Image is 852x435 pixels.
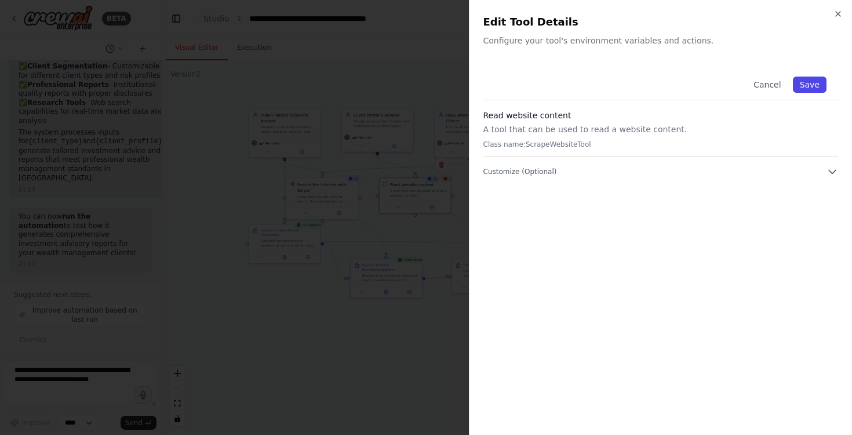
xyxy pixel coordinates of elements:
h3: Read website content [483,110,839,121]
span: Customize (Optional) [483,167,557,176]
button: Customize (Optional) [483,166,839,177]
p: Configure your tool's environment variables and actions. [483,35,839,46]
h2: Edit Tool Details [483,14,839,30]
button: Save [793,77,826,93]
p: Class name: ScrapeWebsiteTool [483,140,839,149]
button: Cancel [747,77,788,93]
p: A tool that can be used to read a website content. [483,124,839,135]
